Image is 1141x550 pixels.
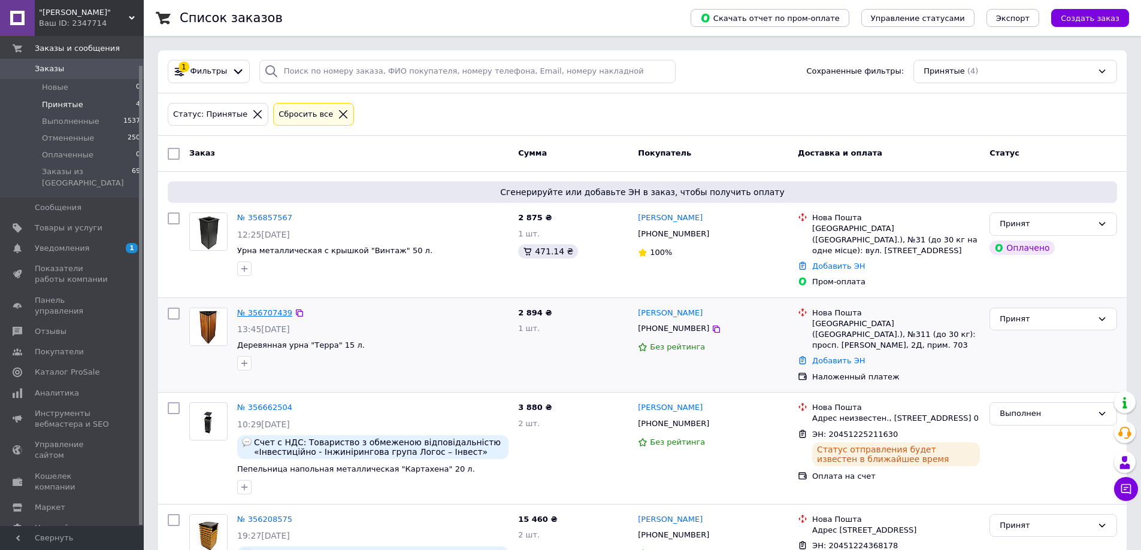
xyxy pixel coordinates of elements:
[35,502,65,513] span: Маркет
[190,308,227,345] img: Фото товару
[1000,218,1092,230] div: Принят
[35,243,89,254] span: Уведомления
[35,347,84,357] span: Покупатели
[237,420,290,429] span: 10:29[DATE]
[189,308,228,346] a: Фото товару
[237,341,365,350] a: Деревянная урна "Терра" 15 л.
[812,212,980,223] div: Нова Пошта
[871,14,965,23] span: Управление статусами
[237,324,290,334] span: 13:45[DATE]
[700,13,840,23] span: Скачать отчет по пром-оплате
[1061,14,1119,23] span: Создать заказ
[190,66,228,77] span: Фильтры
[35,295,111,317] span: Панель управления
[518,308,552,317] span: 2 894 ₴
[35,326,66,337] span: Отзывы
[178,62,189,72] div: 1
[691,9,849,27] button: Скачать отчет по пром-оплате
[1114,477,1138,501] button: Чат с покупателем
[638,212,703,224] a: [PERSON_NAME]
[989,148,1019,157] span: Статус
[35,408,111,430] span: Инструменты вебмастера и SEO
[650,248,672,257] span: 100%
[812,413,980,424] div: Адрес неизвестен., [STREET_ADDRESS] 0
[180,11,283,25] h1: Список заказов
[259,60,676,83] input: Поиск по номеру заказа, ФИО покупателя, номеру телефона, Email, номеру накладной
[967,66,978,75] span: (4)
[924,66,965,77] span: Принятые
[812,276,980,287] div: Пром-оплата
[638,514,703,525] a: [PERSON_NAME]
[42,99,83,110] span: Принятые
[518,530,540,539] span: 2 шт.
[35,263,111,285] span: Показатели работы компании
[189,402,228,440] a: Фото товару
[989,241,1054,255] div: Оплачено
[42,166,132,188] span: Заказы из [GEOGRAPHIC_DATA]
[35,63,64,74] span: Заказы
[812,514,980,525] div: Нова Пошта
[35,223,102,233] span: Товары и услуги
[1051,9,1129,27] button: Создать заказ
[35,388,79,399] span: Аналитика
[861,9,974,27] button: Управление статусами
[42,116,99,127] span: Выполненные
[638,402,703,414] a: [PERSON_NAME]
[237,246,432,255] a: Урна металлическая с крышкой "Винтаж" 50 л.
[518,213,552,222] span: 2 875 ₴
[35,439,111,461] span: Управление сайтом
[35,471,111,493] span: Кошелек компании
[518,403,552,412] span: 3 880 ₴
[128,133,140,144] span: 250
[39,18,144,29] div: Ваш ID: 2347714
[638,308,703,319] a: [PERSON_NAME]
[812,223,980,256] div: [GEOGRAPHIC_DATA] ([GEOGRAPHIC_DATA].), №31 (до 30 кг на одне місце): вул. [STREET_ADDRESS]
[42,133,94,144] span: Отмененные
[276,108,335,121] div: Сбросить все
[638,229,709,238] span: [PHONE_NUMBER]
[1000,313,1092,326] div: Принят
[42,82,68,93] span: Новые
[812,471,980,482] div: Оплата на счет
[254,437,504,457] span: Счет с НДС: Товариство з обмеженою відповідальністю «Інвестиційно - Інжинірингова група Логос – І...
[650,437,705,446] span: Без рейтинга
[136,99,140,110] span: 4
[237,515,292,524] a: № 356208575
[237,403,292,412] a: № 356662504
[812,372,980,382] div: Наложенный платеж
[42,150,93,160] span: Оплаченные
[986,9,1039,27] button: Экспорт
[39,7,129,18] span: "Артель Мастеров"
[518,419,540,428] span: 2 шт.
[812,356,865,365] a: Добавить ЭН
[798,148,882,157] span: Доставка и оплата
[812,262,865,271] a: Добавить ЭН
[518,515,557,524] span: 15 460 ₴
[237,464,475,473] a: Пепельница напольная металлическая "Картахена" 20 л.
[812,402,980,413] div: Нова Пошта
[996,14,1030,23] span: Экспорт
[812,541,898,550] span: ЭН: 20451224368178
[190,409,227,434] img: Фото товару
[518,324,540,333] span: 1 шт.
[172,186,1112,198] span: Сгенерируйте или добавьте ЭН в заказ, чтобы получить оплату
[35,522,78,533] span: Настройки
[35,367,99,378] span: Каталог ProSale
[237,308,292,317] a: № 356707439
[132,166,140,188] span: 69
[638,530,709,539] span: [PHONE_NUMBER]
[650,342,705,351] span: Без рейтинга
[1000,408,1092,420] div: Выполнен
[189,148,215,157] span: Заказ
[242,437,252,447] img: :speech_balloon:
[1039,13,1129,22] a: Создать заказ
[35,202,81,213] span: Сообщения
[812,308,980,318] div: Нова Пошта
[638,148,691,157] span: Покупатель
[812,318,980,351] div: [GEOGRAPHIC_DATA] ([GEOGRAPHIC_DATA].), №311 (до 30 кг): просп. [PERSON_NAME], 2Д, прим. 703
[1000,519,1092,532] div: Принят
[237,531,290,540] span: 19:27[DATE]
[189,212,228,251] a: Фото товару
